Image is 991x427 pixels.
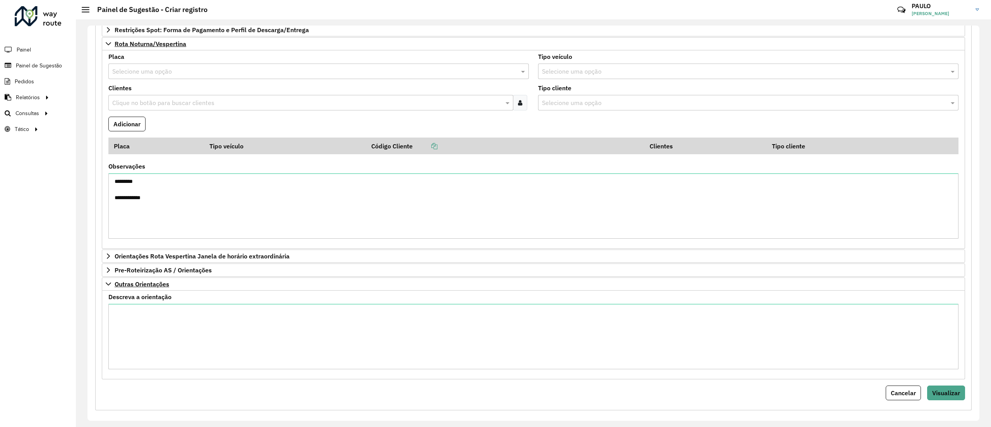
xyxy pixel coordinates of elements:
[204,138,366,154] th: Tipo veículo
[932,389,960,397] span: Visualizar
[115,253,290,259] span: Orientações Rota Vespertina Janela de horário extraordinária
[538,52,572,61] label: Tipo veículo
[115,281,169,287] span: Outras Orientações
[893,2,910,18] a: Contato Rápido
[15,125,29,133] span: Tático
[102,50,965,249] div: Rota Noturna/Vespertina
[89,5,207,14] h2: Painel de Sugestão - Criar registro
[102,291,965,379] div: Outras Orientações
[538,83,571,93] label: Tipo cliente
[108,292,171,301] label: Descreva a orientação
[912,2,970,10] h3: PAULO
[115,41,186,47] span: Rota Noturna/Vespertina
[102,263,965,277] a: Pre-Roteirização AS / Orientações
[16,62,62,70] span: Painel de Sugestão
[413,142,437,150] a: Copiar
[115,27,309,33] span: Restrições Spot: Forma de Pagamento e Perfil de Descarga/Entrega
[108,83,132,93] label: Clientes
[366,138,644,154] th: Código Cliente
[766,138,926,154] th: Tipo cliente
[891,389,916,397] span: Cancelar
[927,386,965,400] button: Visualizar
[108,52,124,61] label: Placa
[108,138,204,154] th: Placa
[912,10,970,17] span: [PERSON_NAME]
[644,138,766,154] th: Clientes
[108,162,145,171] label: Observações
[16,93,40,102] span: Relatórios
[108,117,146,131] button: Adicionar
[886,386,921,400] button: Cancelar
[115,267,212,273] span: Pre-Roteirização AS / Orientações
[102,23,965,36] a: Restrições Spot: Forma de Pagamento e Perfil de Descarga/Entrega
[15,77,34,86] span: Pedidos
[102,250,965,263] a: Orientações Rota Vespertina Janela de horário extraordinária
[102,37,965,50] a: Rota Noturna/Vespertina
[102,277,965,291] a: Outras Orientações
[15,109,39,117] span: Consultas
[17,46,31,54] span: Painel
